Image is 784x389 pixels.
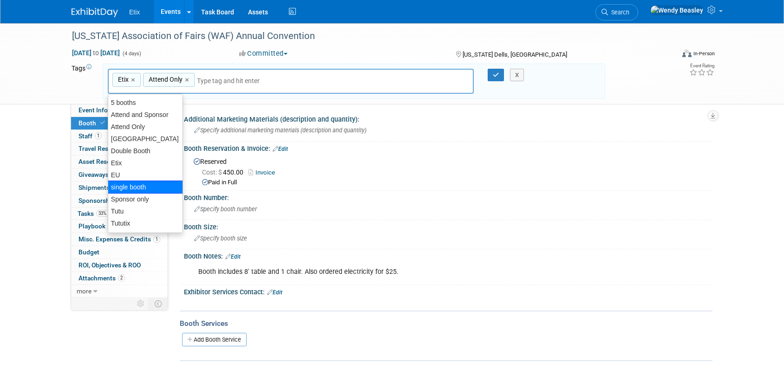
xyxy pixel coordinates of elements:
[202,169,247,176] span: 450.00
[108,157,182,169] div: Etix
[100,120,105,125] i: Booth reservation complete
[194,206,257,213] span: Specify booth number
[510,69,524,82] button: X
[108,133,182,145] div: [GEOGRAPHIC_DATA]
[71,220,168,233] a: Playbook
[71,207,168,220] a: Tasks33%
[72,8,118,17] img: ExhibitDay
[71,156,168,168] a: Asset Reservations
[69,28,660,45] div: [US_STATE] Association of Fairs (WAF) Annual Convention
[71,169,168,181] a: Giveaways
[71,194,168,207] a: Sponsorships
[96,210,109,217] span: 33%
[71,246,168,259] a: Budget
[78,261,141,269] span: ROI, Objectives & ROO
[71,143,168,155] a: Travel Reservations
[236,49,291,58] button: Committed
[273,146,288,152] a: Edit
[131,75,137,85] a: ×
[194,127,366,134] span: Specify additional marketing materials (description and quantity)
[693,50,715,57] div: In-Person
[595,4,638,20] a: Search
[608,9,629,16] span: Search
[202,178,706,187] div: Paid in Full
[91,49,100,57] span: to
[122,51,141,57] span: (4 days)
[682,50,692,57] img: Format-Inperson.png
[78,248,99,256] span: Budget
[78,145,135,152] span: Travel Reservations
[225,253,241,260] a: Edit
[108,205,182,217] div: Tutu
[108,229,182,241] div: virtual
[184,191,712,202] div: Booth Number:
[184,249,712,261] div: Booth Notes:
[78,222,105,230] span: Playbook
[71,182,168,194] a: Shipments
[147,75,183,84] span: Attend Only
[78,197,118,204] span: Sponsorships
[78,106,131,114] span: Event Information
[108,193,182,205] div: Sponsor only
[133,298,149,310] td: Personalize Event Tab Strip
[153,236,160,243] span: 1
[184,220,712,232] div: Booth Size:
[78,119,107,127] span: Booth
[71,233,168,246] a: Misc. Expenses & Credits1
[71,259,168,272] a: ROI, Objectives & ROO
[108,97,182,109] div: 5 booths
[149,298,168,310] td: Toggle Event Tabs
[71,285,168,298] a: more
[108,109,182,121] div: Attend and Sponsor
[463,51,567,58] span: [US_STATE] Dells, [GEOGRAPHIC_DATA]
[650,5,704,15] img: Wendy Beasley
[108,169,182,181] div: EU
[118,274,125,281] span: 2
[184,142,712,154] div: Booth Reservation & Invoice:
[184,285,712,297] div: Exhibitor Services Contact:
[78,171,109,178] span: Giveaways
[182,333,247,346] a: Add Booth Service
[71,117,168,130] a: Booth
[72,49,120,57] span: [DATE] [DATE]
[95,132,102,139] span: 1
[180,318,712,329] div: Booth Services
[108,181,183,194] div: single booth
[267,289,282,296] a: Edit
[202,169,223,176] span: Cost: $
[78,132,102,140] span: Staff
[71,272,168,285] a: Attachments2
[194,235,247,242] span: Specify booth size
[72,64,94,99] td: Tags
[71,104,168,117] a: Event Information
[248,169,280,176] a: Invoice
[185,75,191,85] a: ×
[191,155,706,187] div: Reserved
[129,8,140,16] span: Etix
[78,184,110,191] span: Shipments
[71,130,168,143] a: Staff1
[192,263,610,281] div: Booth includes 8' table and 1 chair. Also ordered electricity for $25.
[77,287,91,295] span: more
[689,64,714,68] div: Event Rating
[108,145,182,157] div: Double Booth
[78,274,125,282] span: Attachments
[116,75,129,84] span: Etix
[197,76,271,85] input: Type tag and hit enter
[78,210,109,217] span: Tasks
[184,112,712,124] div: Additional Marketing Materials (description and quantity):
[108,121,182,133] div: Attend Only
[619,48,715,62] div: Event Format
[108,217,182,229] div: Tututix
[78,235,160,243] span: Misc. Expenses & Credits
[78,158,134,165] span: Asset Reservations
